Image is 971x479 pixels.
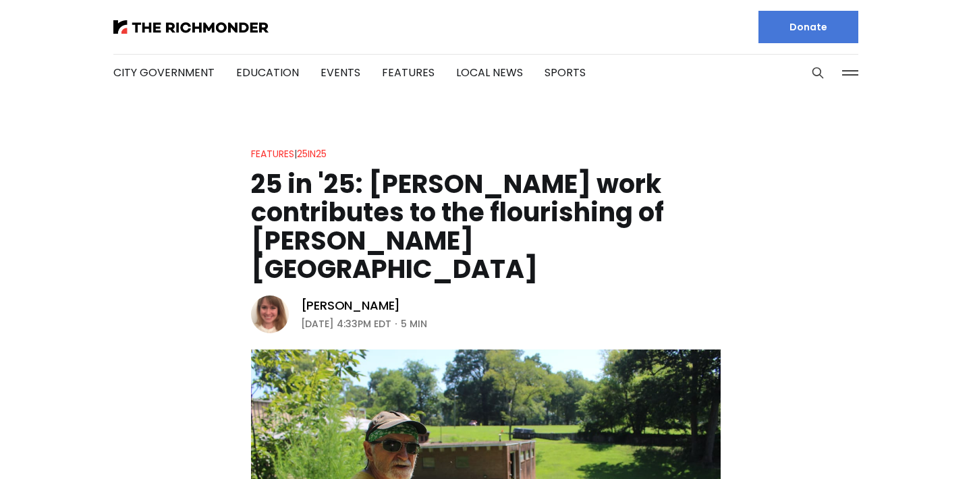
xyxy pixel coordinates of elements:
a: Donate [758,11,858,43]
a: [PERSON_NAME] [301,298,401,314]
a: Features [382,65,435,80]
time: [DATE] 4:33PM EDT [301,316,391,332]
a: Local News [456,65,523,80]
img: The Richmonder [113,20,269,34]
div: | [251,146,327,162]
a: 25in25 [297,147,327,161]
img: Sarah Vogelsong [251,295,289,333]
a: Sports [545,65,586,80]
a: City Government [113,65,215,80]
span: 5 min [401,316,427,332]
button: Search this site [808,63,828,83]
iframe: portal-trigger [634,413,971,479]
a: Education [236,65,299,80]
a: Events [321,65,360,80]
a: Features [251,147,294,161]
h1: 25 in '25: [PERSON_NAME] work contributes to the flourishing of [PERSON_NAME][GEOGRAPHIC_DATA] [251,170,721,283]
